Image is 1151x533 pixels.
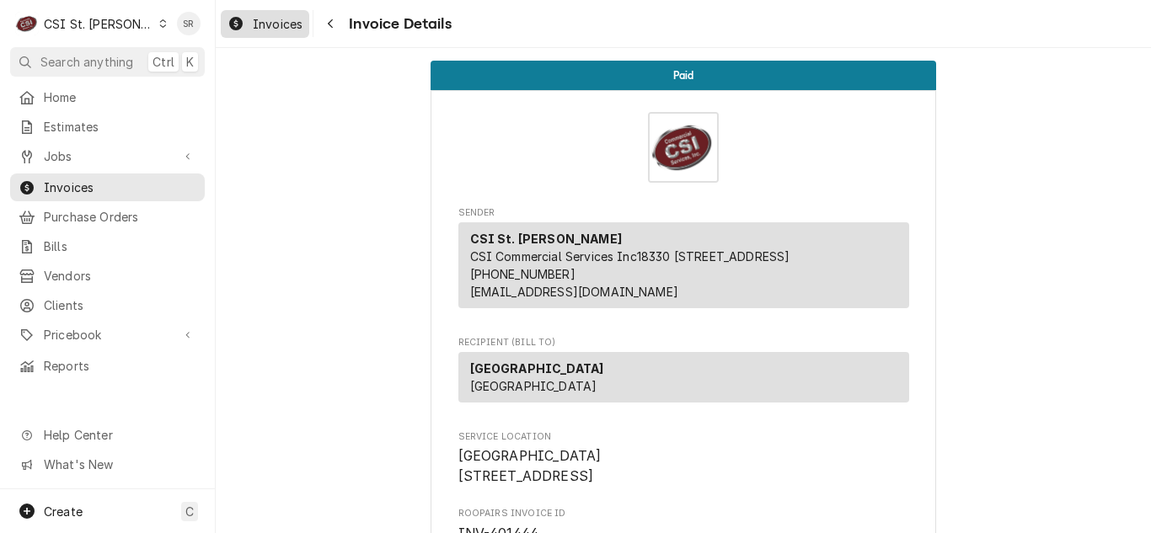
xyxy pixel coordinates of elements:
span: Home [44,88,196,106]
span: Search anything [40,53,133,71]
img: Logo [648,112,719,183]
span: Service Location [458,446,909,486]
span: Invoices [253,15,302,33]
span: Help Center [44,426,195,444]
div: Stephani Roth's Avatar [177,12,201,35]
a: Bills [10,232,205,260]
a: Go to Help Center [10,421,205,449]
button: Search anythingCtrlK [10,47,205,77]
a: Go to Pricebook [10,321,205,349]
div: Sender [458,222,909,315]
a: Invoices [221,10,309,38]
span: Jobs [44,147,171,165]
span: K [186,53,194,71]
div: Sender [458,222,909,308]
a: [PHONE_NUMBER] [470,267,575,281]
div: Invoice Sender [458,206,909,316]
a: Go to Jobs [10,142,205,170]
div: Recipient (Bill To) [458,352,909,402]
span: Service Location [458,430,909,444]
span: Roopairs Invoice ID [458,507,909,520]
a: Reports [10,352,205,380]
a: [EMAIL_ADDRESS][DOMAIN_NAME] [470,285,678,299]
div: Recipient (Bill To) [458,352,909,409]
div: C [15,12,39,35]
span: Estimates [44,118,196,136]
span: Create [44,504,83,519]
div: CSI St. [PERSON_NAME] [44,15,153,33]
span: Sender [458,206,909,220]
a: Clients [10,291,205,319]
div: Invoice Recipient [458,336,909,410]
span: What's New [44,456,195,473]
div: Service Location [458,430,909,487]
span: Paid [673,70,694,81]
span: Purchase Orders [44,208,196,226]
a: Purchase Orders [10,203,205,231]
strong: CSI St. [PERSON_NAME] [470,232,622,246]
span: C [185,503,194,520]
div: SR [177,12,201,35]
span: Recipient (Bill To) [458,336,909,349]
a: Invoices [10,173,205,201]
span: Bills [44,237,196,255]
span: Vendors [44,267,196,285]
a: Go to What's New [10,450,205,478]
span: Invoices [44,179,196,196]
a: Estimates [10,113,205,141]
span: Pricebook [44,326,171,344]
button: Navigate back [317,10,344,37]
span: Ctrl [153,53,174,71]
span: Reports [44,357,196,375]
span: Clients [44,296,196,314]
a: Vendors [10,262,205,290]
span: [GEOGRAPHIC_DATA] [STREET_ADDRESS] [458,448,602,484]
span: CSI Commercial Services Inc18330 [STREET_ADDRESS] [470,249,790,264]
div: CSI St. Louis's Avatar [15,12,39,35]
span: [GEOGRAPHIC_DATA] [470,379,597,393]
a: Home [10,83,205,111]
strong: [GEOGRAPHIC_DATA] [470,361,604,376]
span: Invoice Details [344,13,451,35]
div: Status [431,61,936,90]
